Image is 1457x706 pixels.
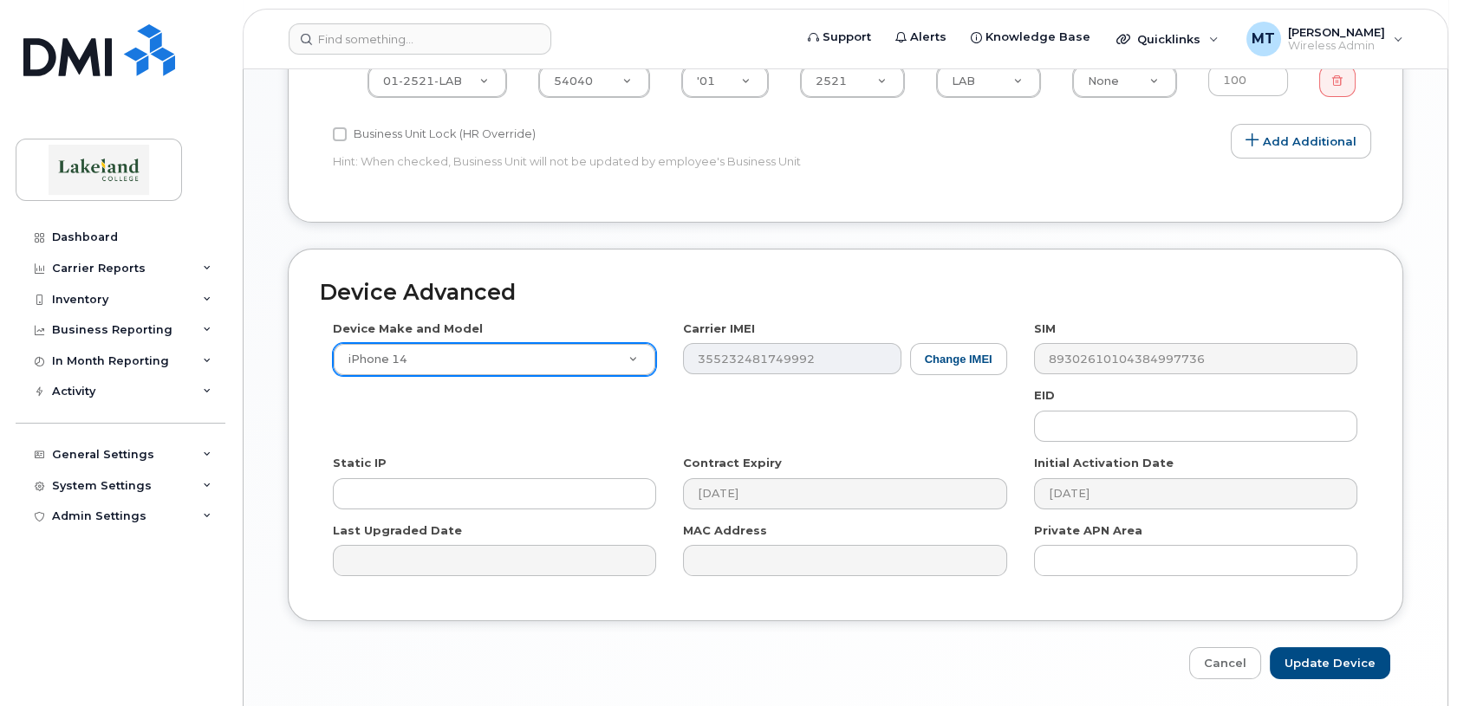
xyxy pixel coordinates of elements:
[333,153,1007,170] p: Hint: When checked, Business Unit will not be updated by employee's Business Unit
[937,66,1040,97] a: LAB
[801,66,904,97] a: 2521
[952,74,975,87] span: LAB
[333,321,483,337] label: Device Make and Model
[333,522,462,539] label: Last Upgraded Date
[910,343,1007,375] button: Change IMEI
[539,66,649,97] a: 54040
[289,23,551,55] input: Find something...
[334,344,655,375] a: iPhone 14
[959,20,1103,55] a: Knowledge Base
[1137,32,1200,46] span: Quicklinks
[697,74,715,87] span: '01
[1189,647,1261,679] a: Cancel
[338,352,407,367] span: iPhone 14
[910,29,946,46] span: Alerts
[320,281,1371,305] h2: Device Advanced
[333,124,536,145] label: Business Unit Lock (HR Override)
[1073,66,1176,97] a: None
[1252,29,1275,49] span: MT
[1104,22,1231,56] div: Quicklinks
[1034,387,1055,404] label: EID
[333,455,387,471] label: Static IP
[683,455,782,471] label: Contract Expiry
[796,20,883,55] a: Support
[1034,455,1174,471] label: Initial Activation Date
[1034,522,1142,539] label: Private APN Area
[883,20,959,55] a: Alerts
[333,127,347,141] input: Business Unit Lock (HR Override)
[985,29,1090,46] span: Knowledge Base
[1231,124,1371,159] a: Add Additional
[1034,321,1056,337] label: SIM
[368,66,506,97] a: 01-2521-LAB
[554,74,593,87] span: 54040
[1288,39,1385,53] span: Wireless Admin
[823,29,871,46] span: Support
[1234,22,1415,56] div: Margaret Templeton
[683,321,755,337] label: Carrier IMEI
[816,74,847,87] span: 2521
[683,522,767,539] label: MAC Address
[1088,74,1119,87] span: None
[383,74,462,87] span: 01-2521-LAB
[1288,25,1385,39] span: [PERSON_NAME]
[682,66,768,97] a: '01
[1270,647,1390,679] input: Update Device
